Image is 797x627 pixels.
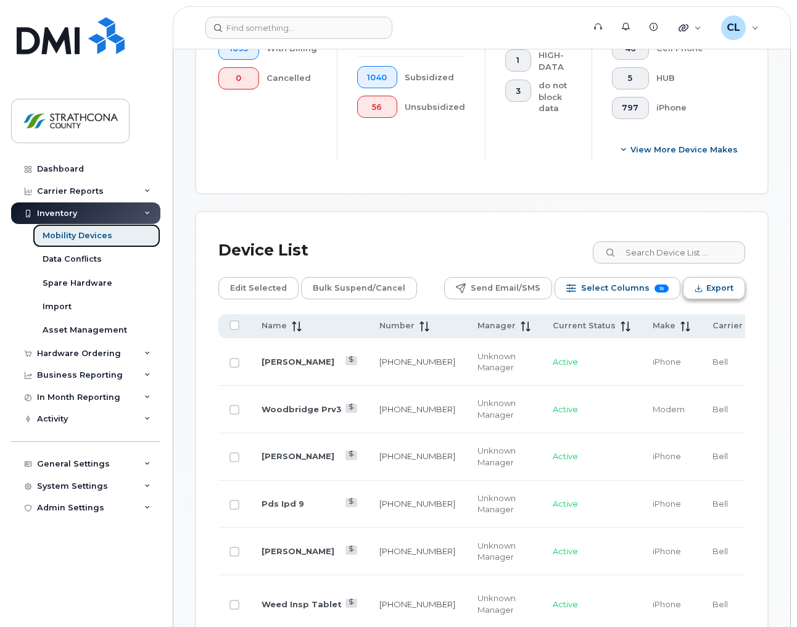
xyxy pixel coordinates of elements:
button: Edit Selected [218,277,299,299]
span: 56 [367,102,387,112]
span: Name [262,320,287,331]
a: [PHONE_NUMBER] [379,499,455,509]
a: View Last Bill [345,599,357,608]
a: [PERSON_NAME] [262,546,334,556]
a: Woodbridge Prv3 [262,404,342,414]
span: 3 [516,86,521,96]
span: Carrier [712,320,743,331]
button: 3 [505,80,531,102]
div: Device List [218,235,308,267]
span: Bell [712,357,728,367]
span: Bell [712,404,728,414]
span: Active [553,599,578,609]
a: [PHONE_NUMBER] [379,404,455,414]
span: Bell [712,599,728,609]
a: [PERSON_NAME] [262,451,334,461]
a: [PERSON_NAME] [262,357,334,367]
div: do not block data [539,80,572,114]
a: Weed Insp Tablet [262,599,342,609]
button: 797 [612,97,650,119]
div: Cancelled [266,67,317,89]
div: Unknown Manager [477,592,531,615]
div: Unknown Manager [477,445,531,468]
span: Make [653,320,675,331]
button: Bulk Suspend/Cancel [301,277,417,299]
span: iPhone [653,546,681,556]
div: Subsidized [405,66,465,88]
button: 1 [505,49,531,72]
span: Active [553,451,578,461]
span: 797 [622,103,638,113]
button: 5 [612,67,650,89]
a: [PHONE_NUMBER] [379,599,455,609]
span: Bulk Suspend/Cancel [313,279,405,297]
span: Edit Selected [230,279,287,297]
span: Active [553,546,578,556]
span: 1040 [367,73,387,83]
span: Manager [477,320,516,331]
a: [PHONE_NUMBER] [379,451,455,461]
div: HUB [656,67,748,89]
span: Bell [712,546,728,556]
span: Send Email/SMS [471,279,540,297]
button: Export [683,277,745,299]
input: Search Device List ... [593,241,745,264]
div: Quicklinks [670,15,710,40]
div: Unknown Manager [477,397,531,420]
span: Modem [653,404,685,414]
span: Bell [712,499,728,509]
button: 0 [218,67,259,89]
div: HIGH-DATA [539,49,572,72]
span: iPhone [653,499,681,509]
a: [PHONE_NUMBER] [379,357,455,367]
div: Unknown Manager [477,540,531,563]
button: 56 [357,96,398,118]
a: View Last Bill [345,451,357,460]
span: Active [553,499,578,509]
a: View Last Bill [345,356,357,365]
div: Unknown Manager [477,351,531,373]
span: View More Device Makes [630,144,738,156]
span: 1 [516,56,521,65]
a: View Last Bill [345,546,357,555]
span: 15 [655,284,669,293]
span: Current Status [553,320,616,331]
span: Active [553,404,578,414]
a: View Last Bill [345,404,357,413]
div: Unsubsidized [405,96,465,118]
div: iPhone [656,97,748,119]
button: Send Email/SMS [444,277,552,299]
div: Unknown Manager [477,492,531,515]
a: View Last Bill [345,498,357,507]
span: CL [727,20,740,35]
span: 5 [622,73,638,83]
span: iPhone [653,451,681,461]
button: Select Columns 15 [555,277,680,299]
input: Find something... [205,17,392,39]
span: Number [379,320,415,331]
a: [PHONE_NUMBER] [379,546,455,556]
button: 1040 [357,66,398,88]
span: Active [553,357,578,367]
div: Christine Lychak [712,15,767,40]
button: View More Device Makes [612,139,748,161]
span: iPhone [653,599,681,609]
a: Pds Ipd 9 [262,499,304,509]
span: Bell [712,451,728,461]
span: iPhone [653,357,681,367]
span: Export [706,279,733,297]
span: Select Columns [581,279,650,297]
span: 0 [229,73,249,83]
